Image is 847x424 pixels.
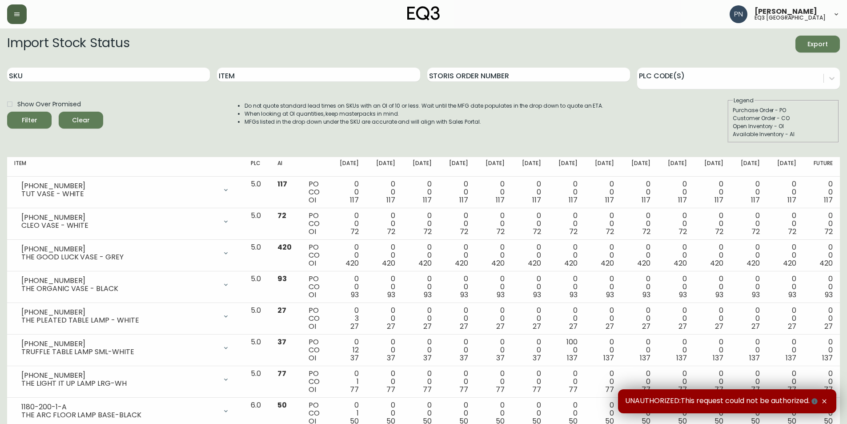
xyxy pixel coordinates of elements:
[459,195,468,205] span: 117
[14,180,237,200] div: [PHONE_NUMBER]TUT VASE - WHITE
[665,275,687,299] div: 0 0
[665,180,687,204] div: 0 0
[751,321,760,331] span: 27
[788,290,796,300] span: 93
[555,275,578,299] div: 0 0
[446,307,468,331] div: 0 0
[822,353,833,363] span: 137
[446,338,468,362] div: 0 0
[774,307,796,331] div: 0 0
[446,275,468,299] div: 0 0
[767,157,803,177] th: [DATE]
[460,353,468,363] span: 37
[439,157,475,177] th: [DATE]
[592,180,614,204] div: 0 0
[752,290,760,300] span: 93
[270,157,301,177] th: AI
[592,212,614,236] div: 0 0
[730,5,747,23] img: 496f1288aca128e282dab2021d4f4334
[738,275,760,299] div: 0 0
[446,180,468,204] div: 0 0
[678,321,687,331] span: 27
[277,305,286,315] span: 27
[309,275,322,299] div: PO CO
[555,180,578,204] div: 0 0
[14,275,237,295] div: [PHONE_NUMBER]THE ORGANIC VASE - BLACK
[512,157,548,177] th: [DATE]
[733,97,755,105] legend: Legend
[555,307,578,331] div: 0 0
[701,370,723,394] div: 0 0
[423,353,432,363] span: 37
[409,212,432,236] div: 0 0
[337,338,359,362] div: 0 12
[570,290,578,300] span: 93
[409,307,432,331] div: 0 0
[755,8,817,15] span: [PERSON_NAME]
[482,180,505,204] div: 0 0
[824,321,833,331] span: 27
[17,100,81,109] span: Show Over Promised
[642,321,650,331] span: 27
[592,338,614,362] div: 0 0
[628,243,650,267] div: 0 0
[409,180,432,204] div: 0 0
[592,370,614,394] div: 0 0
[555,212,578,236] div: 0 0
[788,226,796,237] span: 72
[533,353,541,363] span: 37
[345,258,359,268] span: 420
[751,384,760,395] span: 77
[774,275,796,299] div: 0 0
[774,243,796,267] div: 0 0
[350,384,359,395] span: 77
[788,321,796,331] span: 27
[628,212,650,236] div: 0 0
[701,307,723,331] div: 0 0
[309,243,322,267] div: PO CO
[482,243,505,267] div: 0 0
[309,195,316,205] span: OI
[676,353,687,363] span: 137
[678,384,687,395] span: 77
[738,370,760,394] div: 0 0
[309,384,316,395] span: OI
[811,212,833,236] div: 0 0
[811,180,833,204] div: 0 0
[567,353,578,363] span: 137
[811,243,833,267] div: 0 0
[337,243,359,267] div: 0 0
[21,308,217,316] div: [PHONE_NUMBER]
[628,180,650,204] div: 0 0
[642,195,650,205] span: 117
[701,243,723,267] div: 0 0
[497,290,505,300] span: 93
[366,157,402,177] th: [DATE]
[329,157,366,177] th: [DATE]
[592,307,614,331] div: 0 0
[749,353,760,363] span: 137
[244,271,270,303] td: 5.0
[751,195,760,205] span: 117
[519,338,541,362] div: 0 0
[455,258,468,268] span: 420
[665,370,687,394] div: 0 0
[701,338,723,362] div: 0 0
[715,195,723,205] span: 117
[350,226,359,237] span: 72
[803,157,840,177] th: Future
[409,275,432,299] div: 0 0
[774,180,796,204] div: 0 0
[751,226,760,237] span: 72
[640,353,650,363] span: 137
[824,195,833,205] span: 117
[309,338,322,362] div: PO CO
[423,195,432,205] span: 117
[519,180,541,204] div: 0 0
[811,275,833,299] div: 0 0
[787,195,796,205] span: 117
[386,195,395,205] span: 117
[482,212,505,236] div: 0 0
[14,212,237,231] div: [PHONE_NUMBER]CLEO VASE - WHITE
[351,290,359,300] span: 93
